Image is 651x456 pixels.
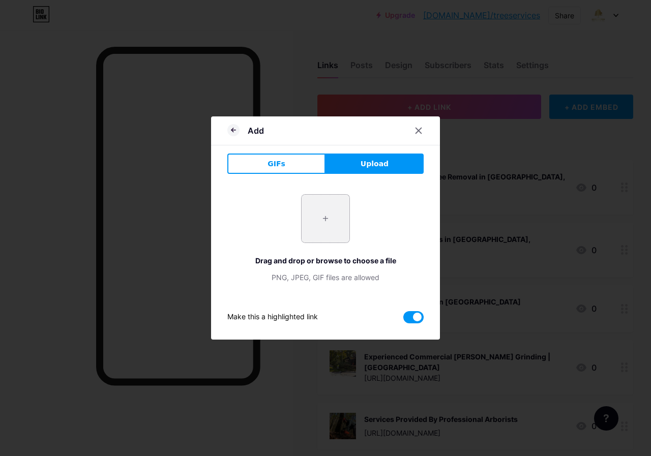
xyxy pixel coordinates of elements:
div: Add [248,125,264,137]
div: Drag and drop or browse to choose a file [227,255,424,266]
div: Make this a highlighted link [227,311,318,323]
span: GIFs [268,159,285,169]
button: Upload [325,154,424,174]
span: Upload [361,159,389,169]
button: GIFs [227,154,325,174]
div: PNG, JPEG, GIF files are allowed [227,272,424,283]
